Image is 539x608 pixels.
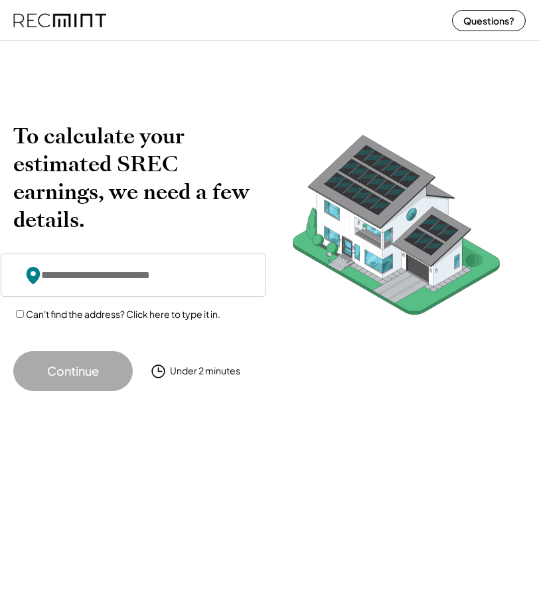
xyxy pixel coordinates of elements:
h2: To calculate your estimated SREC earnings, we need a few details. [13,122,253,234]
button: Questions? [452,10,526,31]
button: Continue [13,351,133,391]
img: recmint-logotype%403x%20%281%29.jpeg [13,3,106,38]
div: Under 2 minutes [170,364,240,378]
label: Can't find the address? Click here to type it in. [26,308,220,320]
img: RecMintArtboard%207.png [267,122,526,335]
